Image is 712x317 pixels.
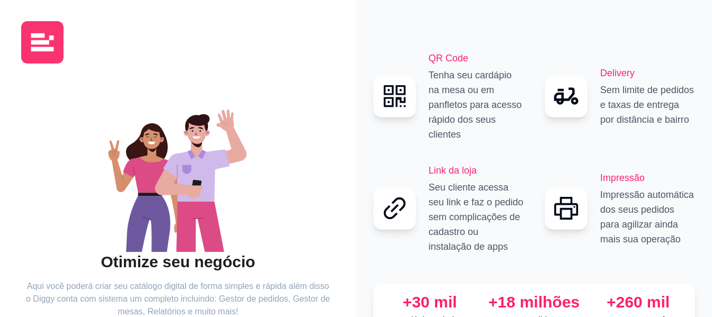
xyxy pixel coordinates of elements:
h2: Impressão [600,170,695,185]
div: +18 milhões [486,293,582,312]
h2: QR Code [429,51,524,66]
p: Sem limite de pedidos e taxas de entrega por distância e bairro [600,83,695,127]
h2: Delivery [600,66,695,80]
p: Seu cliente acessa seu link e faz o pedido sem complicações de cadastro ou instalação de apps [429,180,524,254]
div: +30 mil [382,293,478,312]
p: Impressão automática dos seus pedidos para agilizar ainda mais sua operação [600,187,695,247]
h2: Otimize seu negócio [25,252,330,272]
div: animation [25,93,330,252]
h2: Link da loja [429,163,524,178]
img: logo [21,21,64,64]
p: Tenha seu cardápio na mesa ou em panfletos para acesso rápido dos seus clientes [429,68,524,142]
div: +260 mil [590,293,686,312]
